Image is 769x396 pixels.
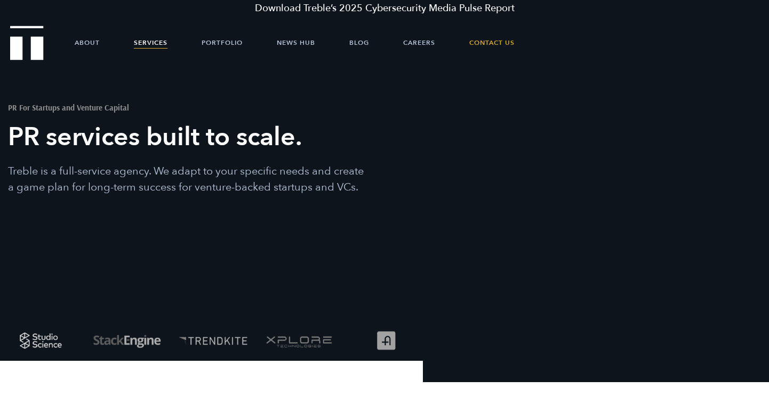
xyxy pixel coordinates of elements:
[259,320,339,361] img: XPlore logo
[277,27,315,59] a: News Hub
[345,320,425,361] img: Addvocate logo
[172,320,253,361] img: TrendKite logo
[403,27,435,59] a: Careers
[8,104,366,112] h2: PR For Startups and Venture Capital
[8,121,366,154] h1: PR services built to scale.
[11,27,43,59] a: Treble Homepage
[469,27,515,59] a: Contact Us
[86,320,167,361] img: StackEngine logo
[202,27,243,59] a: Portfolio
[349,27,369,59] a: Blog
[1,320,81,361] img: Studio Science logo
[75,27,100,59] a: About
[134,27,167,59] a: Services
[8,163,366,195] p: Treble is a full-service agency. We adapt to your specific needs and create a game plan for long-...
[10,26,44,60] img: Treble logo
